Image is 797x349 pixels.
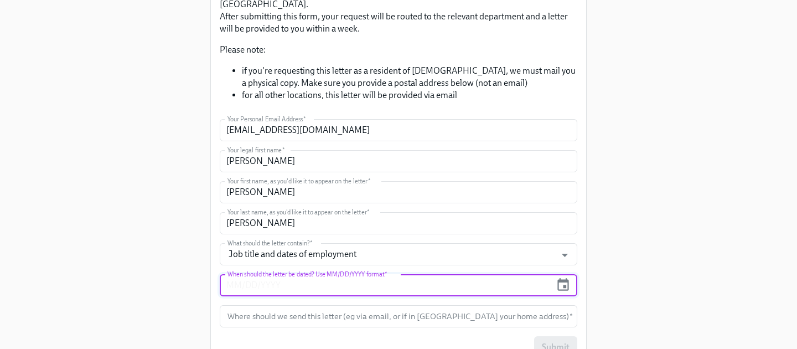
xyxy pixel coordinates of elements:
button: Open [556,247,573,264]
li: for all other locations, this letter will be provided via email [242,89,577,101]
p: Please note: [220,44,577,56]
li: if you're requesting this letter as a resident of [DEMOGRAPHIC_DATA], we must mail you a physical... [242,65,577,89]
input: MM/DD/YYYY [220,274,551,296]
